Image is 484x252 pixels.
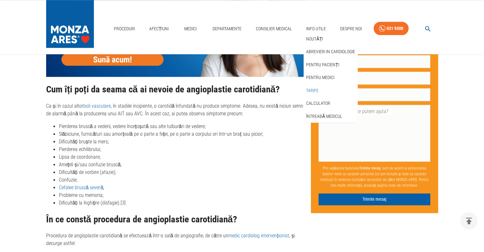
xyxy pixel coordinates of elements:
li: Amețeli și/sau confuzie bruscă; [59,161,306,169]
a: Consilier Medical [253,22,294,35]
li: Pierderea echilibrului; [59,146,306,153]
a: medic cardiolog intervenționist [228,233,289,239]
li: Dificultăți de vorbire (afazie); [59,169,306,176]
a: Noutăți [305,34,324,44]
div: Tarife [304,84,358,97]
a: boli vasculare [83,103,111,109]
h2: În ce constă procedura de angioplastie carotidiană? [46,214,306,225]
nav: secondary mailbox folders [304,32,358,123]
a: Întreabă medicul [305,111,343,122]
div: 031 9300 [387,25,403,32]
a: Calculator [305,98,332,109]
a: Pentru pacienți [305,60,340,70]
div: Calculator [304,97,358,110]
p: Procedura de angioplastie carotidiană se efectuează într-o sală de angiografie, de către un , și ... [46,232,306,247]
a: Afecțiuni [147,22,172,35]
div: Întreabă medicul [304,110,358,123]
a: Cefalee bruscă severă [59,184,103,191]
a: Proceduri [111,22,137,35]
li: Slăbiciune, furnicături sau amorțeală pe o parte a feței, pe o parte a corpului ori într-un braț ... [59,130,306,138]
a: Pentru medici [305,72,336,83]
h2: Cum îți poți da seama că ai nevoie de angioplastie carotidiană? [46,84,306,95]
a: Abrevieri in cardiologie [305,47,356,57]
b: Trimite mesaj [359,166,381,171]
a: Info Utile [304,22,328,35]
li: Dificultăți la înghițire (disfagie).[3] [59,199,306,207]
p: Prin apăsarea butonului , sunt de acord cu prelucrarea datelor mele cu caracter personal (ce pot ... [319,163,431,191]
button: delete [460,212,478,230]
p: Ca și în cazul altor , în stadiile incipiente, o carotidă înfundată nu produce simptome. Adesea, ... [46,102,306,118]
li: Dificultăți bruște la mers; [59,138,306,146]
div: Noutăți [304,32,358,46]
li: ; [59,184,306,191]
a: 031 9300 [374,22,409,35]
div: Pentru medici [304,71,358,84]
a: Departamente [210,22,244,35]
a: Despre Noi [338,22,364,35]
li: Probleme cu memoria; [59,191,306,199]
a: Medici [180,22,201,35]
li: Confuzie; [59,176,306,184]
li: Pierderea bruscă a vederii, vedere încețoșată sau alte tulburări de vedere; [59,123,306,130]
button: Trimite mesaj [319,194,431,205]
a: Tarife [305,85,320,96]
div: Abrevieri in cardiologie [304,45,358,58]
div: Pentru pacienți [304,58,358,71]
li: Lipsa de coordonare; [59,153,306,161]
